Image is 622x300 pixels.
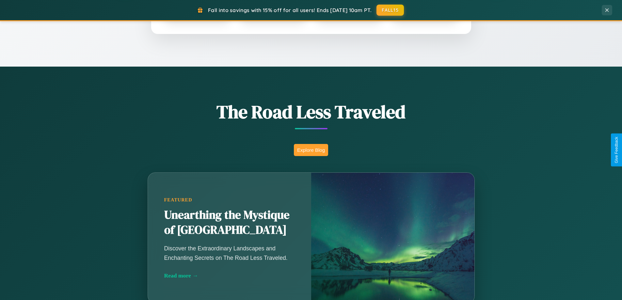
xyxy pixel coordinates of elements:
div: Give Feedback [614,137,619,163]
span: Fall into savings with 15% off for all users! Ends [DATE] 10am PT. [208,7,372,13]
h1: The Road Less Traveled [115,99,507,124]
p: Discover the Extraordinary Landscapes and Enchanting Secrets on The Road Less Traveled. [164,244,295,262]
button: FALL15 [376,5,404,16]
div: Read more → [164,272,295,279]
h2: Unearthing the Mystique of [GEOGRAPHIC_DATA] [164,208,295,238]
button: Explore Blog [294,144,328,156]
div: Featured [164,197,295,203]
